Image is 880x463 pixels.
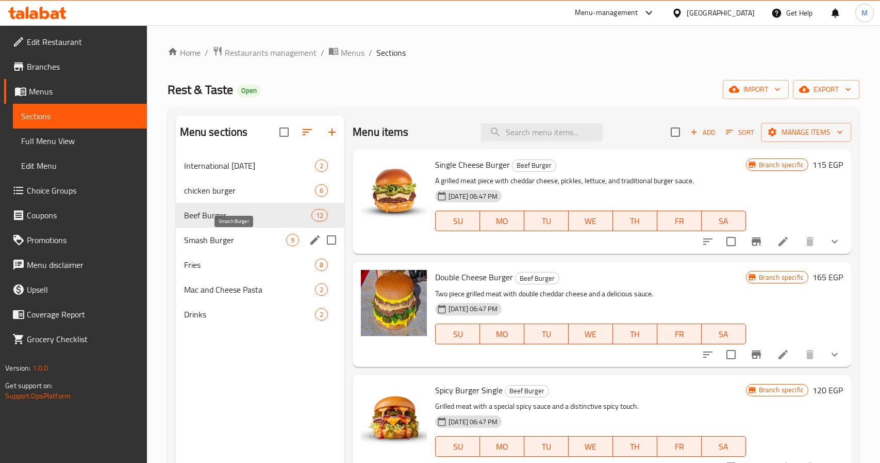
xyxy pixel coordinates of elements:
div: Open [237,85,261,97]
button: WE [569,324,613,344]
button: WE [569,436,613,457]
div: Mac and Cheese Pasta2 [176,277,345,302]
span: SU [440,439,476,454]
svg: Show Choices [828,235,841,248]
div: Beef Burger [515,272,559,284]
span: International [DATE] [184,159,315,172]
button: import [723,80,789,99]
span: SA [706,439,742,454]
span: Menus [29,85,139,98]
div: items [311,209,328,221]
button: TU [524,211,569,231]
div: items [286,234,299,246]
span: Spicy Burger Single [435,382,503,398]
nav: breadcrumb [168,46,859,59]
span: 2 [316,285,327,295]
a: Support.OpsPlatform [5,389,71,403]
span: Select to update [720,344,742,365]
span: 9 [287,235,298,245]
div: Fries8 [176,252,345,277]
div: Drinks2 [176,302,345,327]
span: Beef Burger [505,385,549,397]
a: Menus [328,46,364,59]
button: show more [822,342,847,367]
button: FR [657,211,702,231]
button: SA [702,211,746,231]
a: Coverage Report [4,302,147,327]
img: Single Cheese Burger [361,157,427,223]
span: Beef Burger [516,273,559,284]
div: Beef Burger12 [176,203,345,228]
div: Mac and Cheese Pasta [184,283,315,296]
button: SA [702,436,746,457]
button: Branch-specific-item [744,342,769,367]
a: Upsell [4,277,147,302]
li: / [321,46,324,59]
span: Open [237,86,261,95]
span: Branch specific [755,385,808,395]
span: Select all sections [273,121,295,143]
span: Get support on: [5,379,53,392]
span: FR [661,327,698,342]
input: search [481,123,603,141]
span: Menus [341,46,364,59]
div: items [315,308,328,321]
span: [DATE] 06:47 PM [444,191,502,201]
span: Branches [27,60,139,73]
h6: 120 EGP [812,383,843,397]
span: Fries [184,259,315,271]
button: Manage items [761,123,851,142]
span: SU [440,327,476,342]
button: TH [613,211,657,231]
a: Menus [4,79,147,104]
nav: Menu sections [176,149,345,331]
a: Sections [13,104,147,129]
span: Edit Restaurant [27,36,139,48]
span: Full Menu View [21,135,139,147]
span: import [731,83,781,96]
div: Smash Burger9edit [176,228,345,252]
span: 2 [316,161,327,171]
a: Edit Restaurant [4,29,147,54]
div: International Potato Day [184,159,315,172]
span: Sections [376,46,406,59]
div: items [315,283,328,296]
span: 12 [312,211,327,220]
h2: Menu sections [180,124,248,140]
button: export [793,80,859,99]
button: sort-choices [695,342,720,367]
span: FR [661,214,698,229]
span: Coupons [27,209,139,221]
button: MO [480,324,524,344]
span: TH [617,439,653,454]
h6: 165 EGP [812,270,843,284]
img: Spicy Burger Single [361,383,427,449]
span: Branch specific [755,160,808,170]
span: chicken burger [184,184,315,197]
span: Manage items [769,126,843,139]
button: SU [435,436,480,457]
span: 6 [316,186,327,196]
div: Drinks [184,308,315,321]
span: TU [528,214,564,229]
span: Sections [21,110,139,122]
span: 1.0.0 [32,361,48,375]
a: Edit menu item [777,235,789,248]
div: items [315,259,328,271]
img: Double Cheese Burger [361,270,427,336]
a: Edit Menu [13,153,147,178]
span: Smash Burger [184,234,286,246]
span: 8 [316,260,327,270]
span: Upsell [27,283,139,296]
span: Select to update [720,231,742,252]
span: FR [661,439,698,454]
span: TU [528,439,564,454]
a: Menu disclaimer [4,252,147,277]
button: SA [702,324,746,344]
button: MO [480,436,524,457]
span: Choice Groups [27,184,139,197]
span: TU [528,327,564,342]
button: Add [686,124,719,140]
a: Promotions [4,228,147,252]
